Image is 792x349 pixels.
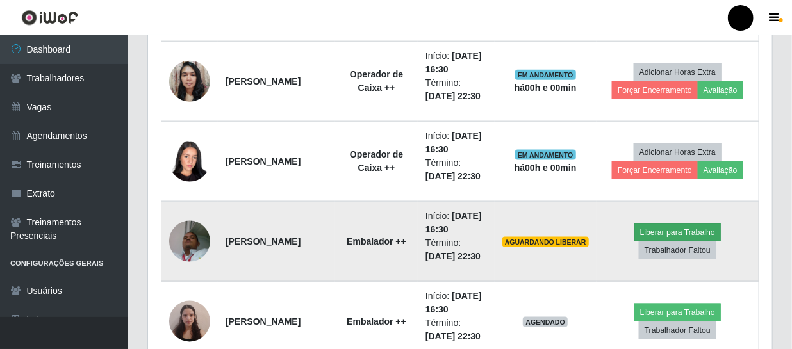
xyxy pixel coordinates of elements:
button: Liberar para Trabalho [634,223,721,241]
img: 1710168469297.jpeg [169,214,210,268]
time: [DATE] 16:30 [425,131,482,154]
button: Avaliação [698,81,743,99]
strong: Embalador ++ [347,236,406,247]
img: 1736008247371.jpeg [169,54,210,108]
time: [DATE] 16:30 [425,291,482,314]
li: Início: [425,129,487,156]
img: 1726231498379.jpeg [169,294,210,348]
li: Início: [425,289,487,316]
time: [DATE] 16:30 [425,51,482,74]
strong: há 00 h e 00 min [515,83,577,93]
li: Término: [425,236,487,263]
time: [DATE] 22:30 [425,171,481,181]
strong: Operador de Caixa ++ [350,149,403,173]
img: CoreUI Logo [21,10,78,26]
button: Trabalhador Faltou [639,321,716,339]
span: AGUARDANDO LIBERAR [502,237,589,247]
strong: há 00 h e 00 min [515,163,577,173]
li: Término: [425,76,487,103]
strong: Embalador ++ [347,316,406,327]
time: [DATE] 16:30 [425,211,482,234]
li: Término: [425,156,487,183]
button: Adicionar Horas Extra [634,63,722,81]
button: Liberar para Trabalho [634,304,721,321]
time: [DATE] 22:30 [425,91,481,101]
strong: [PERSON_NAME] [226,316,301,327]
strong: Operador de Caixa ++ [350,69,403,93]
button: Forçar Encerramento [612,81,698,99]
li: Término: [425,316,487,343]
li: Início: [425,209,487,236]
button: Trabalhador Faltou [639,241,716,259]
li: Início: [425,49,487,76]
time: [DATE] 22:30 [425,331,481,341]
span: EM ANDAMENTO [515,70,576,80]
span: EM ANDAMENTO [515,150,576,160]
button: Adicionar Horas Extra [634,143,722,161]
img: 1742821010159.jpeg [169,134,210,188]
strong: [PERSON_NAME] [226,76,301,86]
button: Forçar Encerramento [612,161,698,179]
strong: [PERSON_NAME] [226,156,301,166]
button: Avaliação [698,161,743,179]
strong: [PERSON_NAME] [226,236,301,247]
time: [DATE] 22:30 [425,251,481,261]
span: AGENDADO [523,317,568,327]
